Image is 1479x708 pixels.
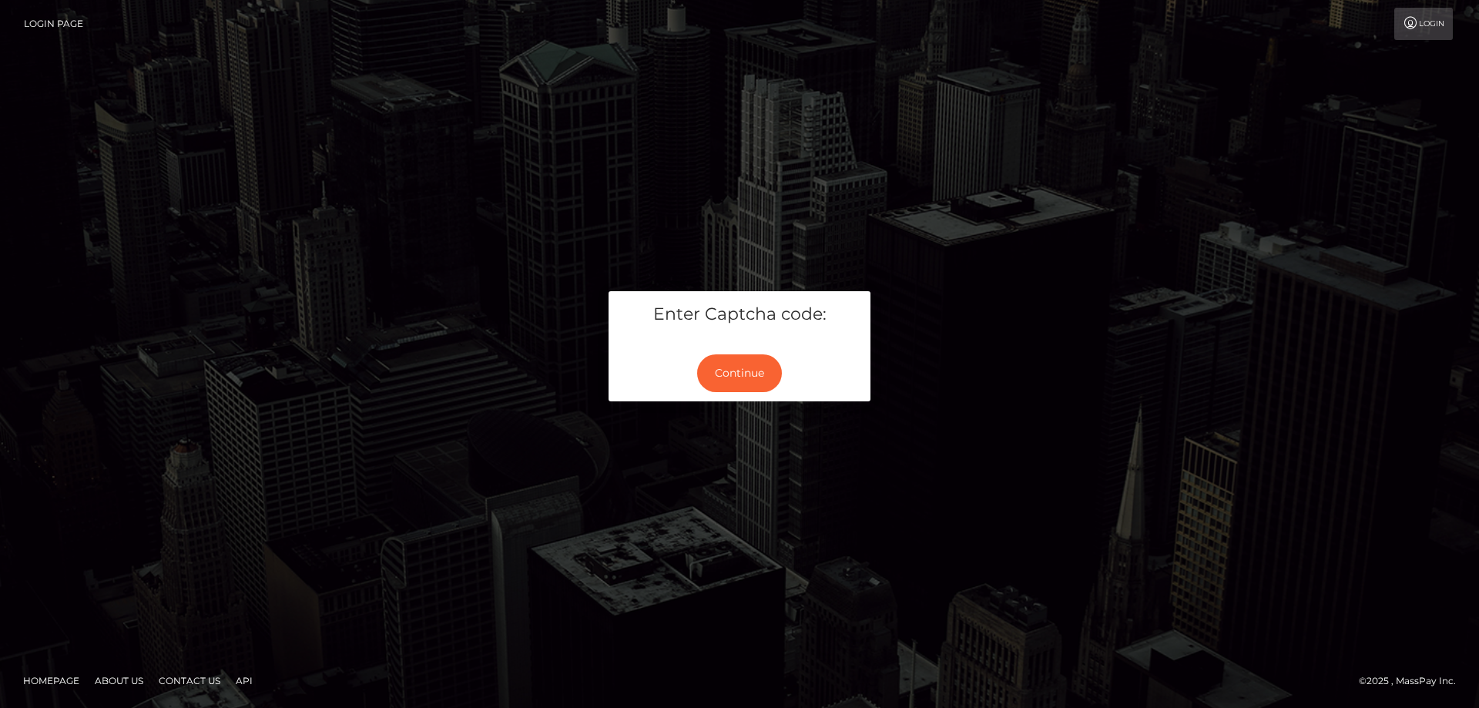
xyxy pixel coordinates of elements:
a: Homepage [17,669,86,693]
a: Contact Us [153,669,226,693]
a: Login Page [24,8,83,40]
a: About Us [89,669,149,693]
div: © 2025 , MassPay Inc. [1359,673,1467,690]
button: Continue [697,354,782,392]
h5: Enter Captcha code: [620,303,859,327]
a: API [230,669,259,693]
a: Login [1394,8,1453,40]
